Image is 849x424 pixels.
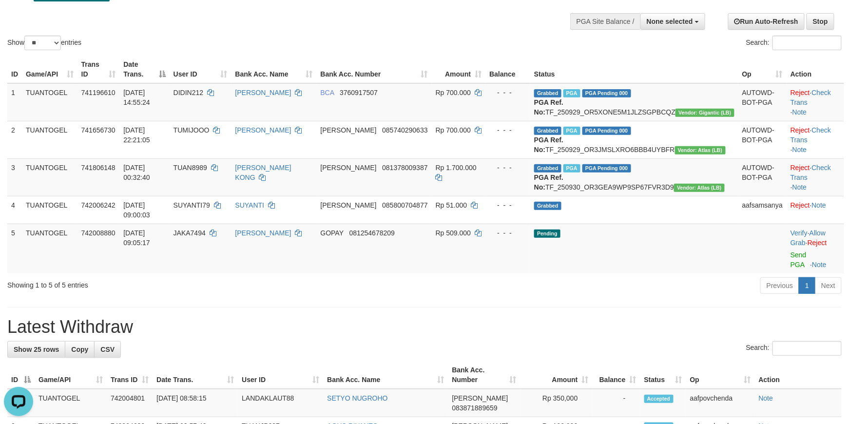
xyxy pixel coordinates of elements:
span: Rp 51.000 [436,201,467,209]
b: PGA Ref. No: [534,98,563,116]
td: TUANTOGEL [22,121,77,158]
select: Showentries [24,36,61,50]
td: TUANTOGEL [22,224,77,273]
span: [PERSON_NAME] [321,126,377,134]
span: Copy 085800704877 to clipboard [382,201,427,209]
td: LANDAKLAUT88 [238,389,323,417]
a: Note [812,201,827,209]
span: · [791,229,826,247]
td: TUANTOGEL [22,158,77,196]
th: Date Trans.: activate to sort column ascending [153,361,238,389]
td: · · [787,121,844,158]
th: Action [755,361,842,389]
td: · · [787,158,844,196]
button: None selected [640,13,705,30]
td: AUTOWD-BOT-PGA [738,121,787,158]
input: Search: [772,341,842,356]
a: Copy [65,341,95,358]
th: Status: activate to sort column ascending [640,361,686,389]
td: 3 [7,158,22,196]
label: Search: [746,36,842,50]
label: Show entries [7,36,81,50]
a: SUYANTI [235,201,265,209]
td: · [787,196,844,224]
span: TUAN8989 [174,164,207,172]
a: Note [792,108,807,116]
a: Reject [791,201,810,209]
th: User ID: activate to sort column ascending [238,361,323,389]
span: Vendor URL: https://dashboard.q2checkout.com/secure [674,184,725,192]
b: PGA Ref. No: [534,173,563,191]
span: Rp 700.000 [436,89,471,96]
span: [PERSON_NAME] [321,164,377,172]
th: Action [787,56,844,83]
td: aafsamsanya [738,196,787,224]
a: Check Trans [791,164,831,181]
span: [DATE] 22:21:05 [123,126,150,144]
th: ID [7,56,22,83]
div: - - - [489,88,526,97]
span: Rp 509.000 [436,229,471,237]
span: BCA [321,89,334,96]
a: SETYO NUGROHO [327,394,387,402]
a: Send PGA [791,251,807,269]
td: aafpovchenda [686,389,755,417]
span: [DATE] 14:55:24 [123,89,150,106]
a: Stop [807,13,834,30]
div: - - - [489,125,526,135]
span: Rp 1.700.000 [436,164,477,172]
th: User ID: activate to sort column ascending [170,56,232,83]
td: Rp 350,000 [521,389,593,417]
span: Vendor URL: https://dashboard.q2checkout.com/secure [675,109,734,117]
span: [PERSON_NAME] [452,394,508,402]
td: 1 [7,83,22,121]
label: Search: [746,341,842,356]
b: PGA Ref. No: [534,136,563,154]
span: 741196610 [81,89,116,96]
td: TUANTOGEL [22,196,77,224]
span: Pending [534,230,560,238]
a: [PERSON_NAME] [235,89,291,96]
a: [PERSON_NAME] KONG [235,164,291,181]
span: Marked by aafyoumonoriya [563,89,580,97]
span: Accepted [644,395,674,403]
span: 742006242 [81,201,116,209]
a: Note [792,146,807,154]
span: CSV [100,346,115,353]
a: Previous [760,277,799,294]
th: Trans ID: activate to sort column ascending [107,361,153,389]
span: GOPAY [321,229,344,237]
span: [DATE] 00:32:40 [123,164,150,181]
span: Copy [71,346,88,353]
span: 742008880 [81,229,116,237]
span: TUMIJOOO [174,126,210,134]
th: Bank Acc. Number: activate to sort column ascending [317,56,432,83]
span: Show 25 rows [14,346,59,353]
span: DIDIN212 [174,89,203,96]
a: Reject [791,89,810,96]
th: Balance [485,56,530,83]
th: Date Trans.: activate to sort column descending [119,56,169,83]
span: [DATE] 09:00:03 [123,201,150,219]
span: Copy 081254678209 to clipboard [349,229,395,237]
span: 741656730 [81,126,116,134]
td: TF_250929_OR3JMSLXRO6BBB4UYBFR [530,121,738,158]
div: Showing 1 to 5 of 5 entries [7,276,347,290]
div: - - - [489,228,526,238]
a: Reject [808,239,827,247]
span: None selected [647,18,693,25]
span: 741806148 [81,164,116,172]
td: · · [787,83,844,121]
span: Copy 083871889659 to clipboard [452,404,497,412]
a: Verify [791,229,808,237]
a: Reject [791,164,810,172]
th: Amount: activate to sort column ascending [432,56,485,83]
span: Grabbed [534,89,561,97]
span: PGA Pending [582,89,631,97]
td: TUANTOGEL [35,389,107,417]
a: Run Auto-Refresh [728,13,805,30]
span: [DATE] 09:05:17 [123,229,150,247]
td: TUANTOGEL [22,83,77,121]
td: 2 [7,121,22,158]
td: 4 [7,196,22,224]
